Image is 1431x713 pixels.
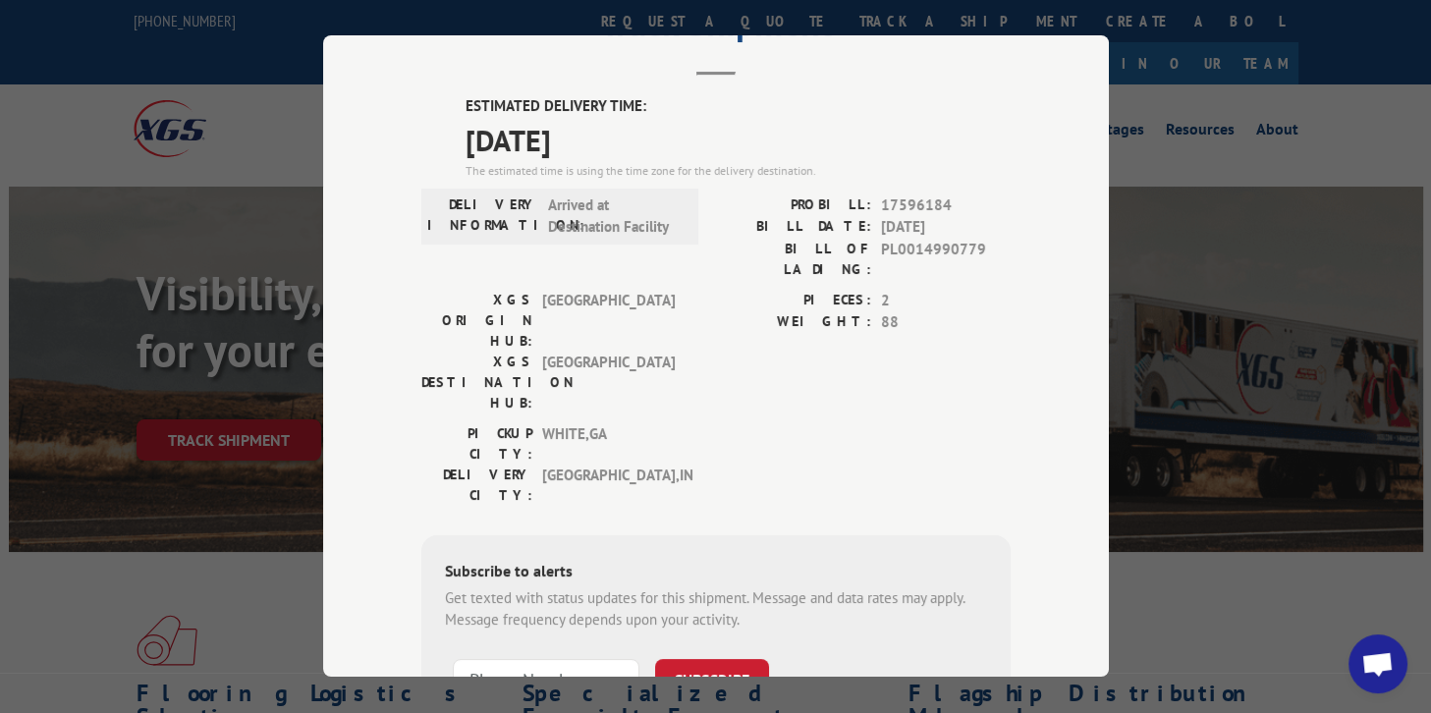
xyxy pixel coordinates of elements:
[881,311,1011,334] span: 88
[881,194,1011,217] span: 17596184
[542,290,675,352] span: [GEOGRAPHIC_DATA]
[548,194,681,239] span: Arrived at Destination Facility
[716,311,871,334] label: WEIGHT:
[466,95,1011,118] label: ESTIMATED DELIVERY TIME:
[421,352,532,413] label: XGS DESTINATION HUB:
[421,465,532,506] label: DELIVERY CITY:
[466,162,1011,180] div: The estimated time is using the time zone for the delivery destination.
[466,118,1011,162] span: [DATE]
[716,239,871,280] label: BILL OF LADING:
[881,290,1011,312] span: 2
[716,216,871,239] label: BILL DATE:
[716,194,871,217] label: PROBILL:
[427,194,538,239] label: DELIVERY INFORMATION:
[542,465,675,506] span: [GEOGRAPHIC_DATA] , IN
[421,290,532,352] label: XGS ORIGIN HUB:
[421,423,532,465] label: PICKUP CITY:
[655,659,769,700] button: SUBSCRIBE
[542,423,675,465] span: WHITE , GA
[1348,634,1407,693] div: Open chat
[881,216,1011,239] span: [DATE]
[881,239,1011,280] span: PL0014990779
[445,559,987,587] div: Subscribe to alerts
[542,352,675,413] span: [GEOGRAPHIC_DATA]
[716,290,871,312] label: PIECES:
[453,659,639,700] input: Phone Number
[445,587,987,631] div: Get texted with status updates for this shipment. Message and data rates may apply. Message frequ...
